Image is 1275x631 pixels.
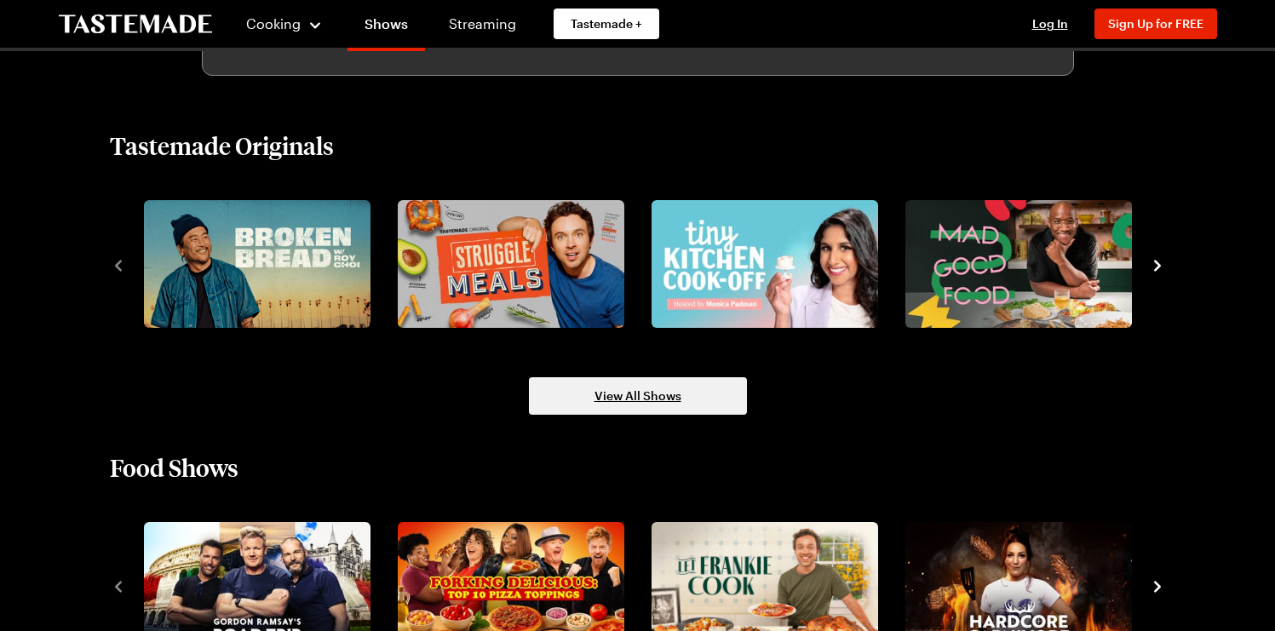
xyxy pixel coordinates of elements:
div: 2 / 8 [391,195,645,333]
button: navigate to previous item [110,575,127,595]
button: navigate to previous item [110,254,127,274]
button: navigate to next item [1149,254,1166,274]
a: Mad Good Food [902,200,1129,328]
h2: Tastemade Originals [110,130,334,161]
button: Cooking [246,3,324,44]
a: Struggle Meals [394,200,621,328]
div: 4 / 8 [899,195,1152,333]
span: Log In [1032,16,1068,31]
button: Sign Up for FREE [1094,9,1217,39]
div: 3 / 8 [645,195,899,333]
button: navigate to next item [1149,575,1166,595]
img: Tiny Kitchen Cook-Off [652,200,878,328]
span: Sign Up for FREE [1108,16,1203,31]
img: Struggle Meals [398,200,624,328]
a: Tastemade + [554,9,659,39]
button: Log In [1016,15,1084,32]
span: Tastemade + [571,15,642,32]
h2: Food Shows [110,452,238,483]
span: View All Shows [594,387,681,404]
img: Mad Good Food [905,200,1132,328]
div: 1 / 8 [137,195,391,333]
a: View All Shows [529,377,747,415]
a: To Tastemade Home Page [59,14,212,34]
a: Broken Bread [141,200,367,328]
a: Shows [347,3,425,51]
img: Broken Bread [144,200,370,328]
span: Cooking [246,15,301,32]
a: Tiny Kitchen Cook-Off [648,200,875,328]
